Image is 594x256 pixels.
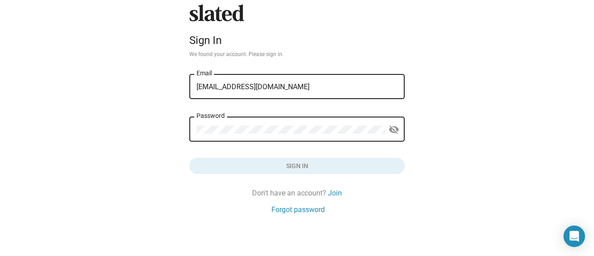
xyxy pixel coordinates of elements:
button: Show password [385,121,403,139]
mat-icon: visibility_off [389,123,399,137]
a: Join [328,188,342,198]
p: We found your account. Please sign in. [189,51,405,58]
div: Open Intercom Messenger [563,226,585,247]
sl-branding: Sign In [189,4,405,50]
div: Don't have an account? [189,188,405,198]
a: Forgot password [271,205,325,214]
div: Sign In [189,34,405,47]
